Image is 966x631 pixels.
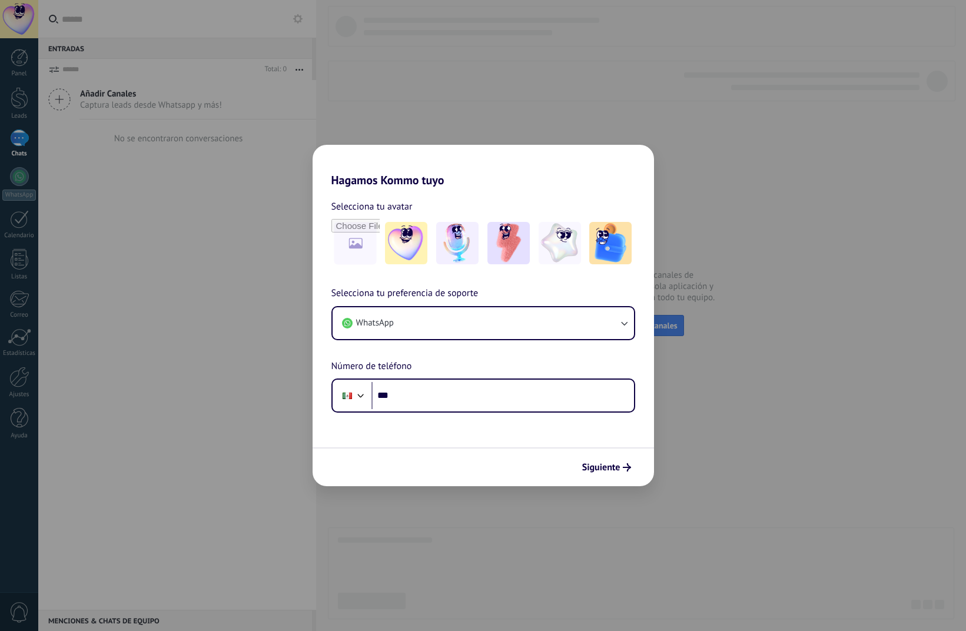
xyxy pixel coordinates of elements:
[333,307,634,339] button: WhatsApp
[331,359,412,374] span: Número de teléfono
[589,222,632,264] img: -5.jpeg
[577,457,636,477] button: Siguiente
[331,199,413,214] span: Selecciona tu avatar
[331,286,479,301] span: Selecciona tu preferencia de soporte
[356,317,394,329] span: WhatsApp
[487,222,530,264] img: -3.jpeg
[539,222,581,264] img: -4.jpeg
[313,145,654,187] h2: Hagamos Kommo tuyo
[336,383,358,408] div: Mexico: + 52
[436,222,479,264] img: -2.jpeg
[385,222,427,264] img: -1.jpeg
[582,463,620,471] span: Siguiente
